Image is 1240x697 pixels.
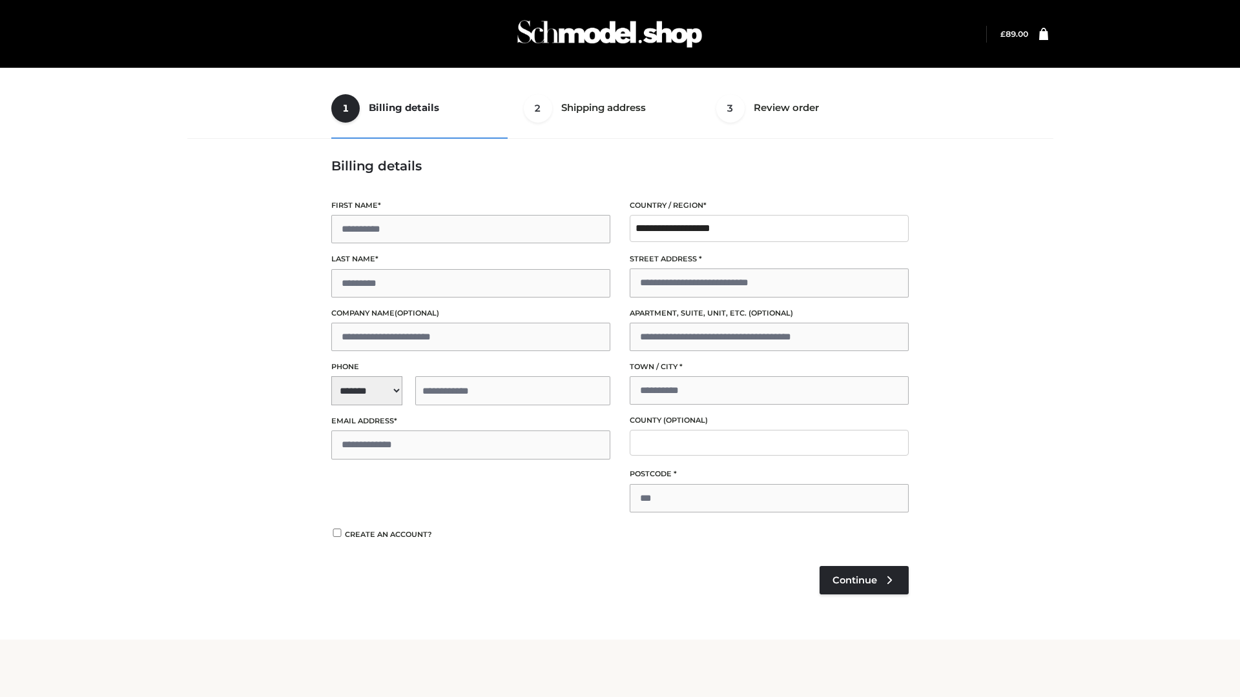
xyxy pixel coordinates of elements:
[331,529,343,537] input: Create an account?
[331,199,610,212] label: First name
[630,361,909,373] label: Town / City
[331,253,610,265] label: Last name
[345,530,432,539] span: Create an account?
[630,414,909,427] label: County
[1000,29,1006,39] span: £
[630,253,909,265] label: Street address
[663,416,708,425] span: (optional)
[331,361,610,373] label: Phone
[1000,29,1028,39] a: £89.00
[630,307,909,319] label: Apartment, suite, unit, etc.
[513,8,707,59] img: Schmodel Admin 964
[331,158,909,174] h3: Billing details
[331,415,610,427] label: Email address
[630,199,909,212] label: Country / Region
[832,574,877,586] span: Continue
[331,307,610,319] label: Company name
[395,308,439,318] span: (optional)
[630,468,909,480] label: Postcode
[1000,29,1028,39] bdi: 89.00
[749,308,793,318] span: (optional)
[820,566,909,594] a: Continue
